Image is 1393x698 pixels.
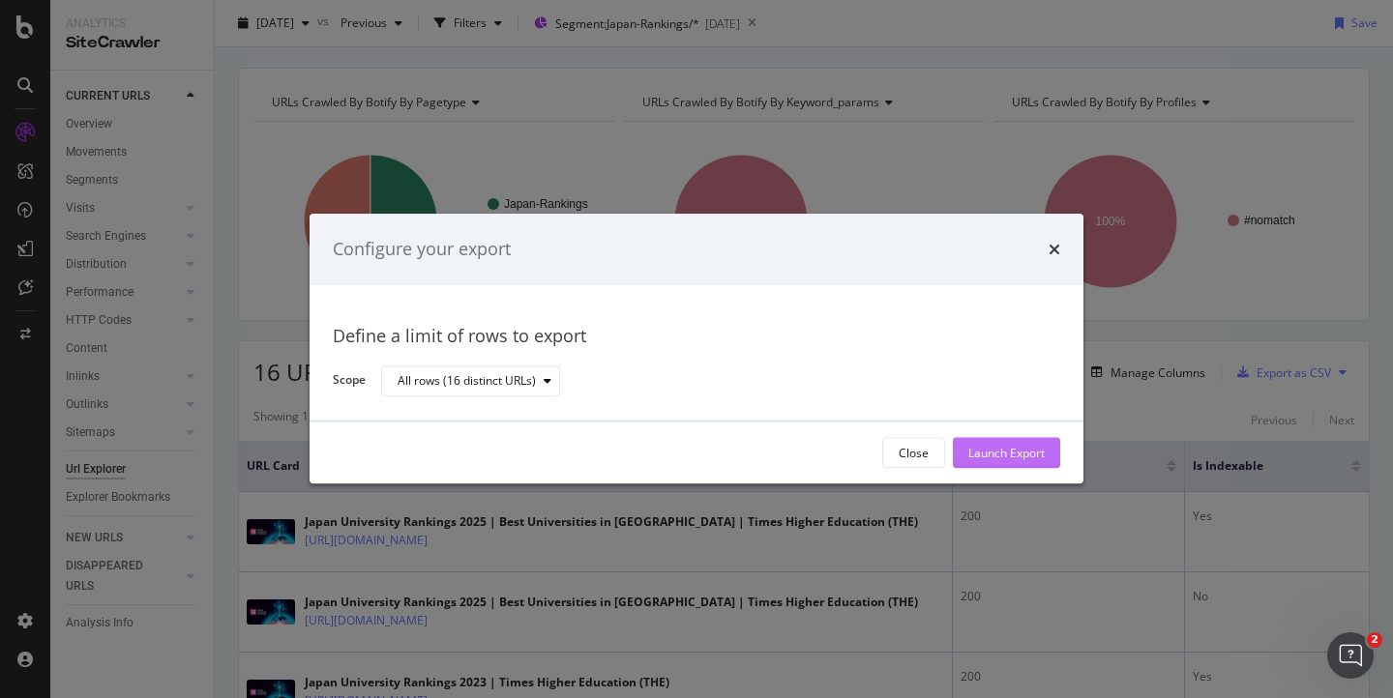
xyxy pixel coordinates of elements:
[968,445,1045,461] div: Launch Export
[1049,237,1060,262] div: times
[381,365,560,396] button: All rows (16 distinct URLs)
[333,372,366,393] label: Scope
[1367,632,1382,648] span: 2
[333,324,1060,349] div: Define a limit of rows to export
[899,445,929,461] div: Close
[398,375,536,387] div: All rows (16 distinct URLs)
[310,214,1083,483] div: modal
[882,438,945,469] button: Close
[953,438,1060,469] button: Launch Export
[1327,632,1374,679] iframe: Intercom live chat
[333,237,511,262] div: Configure your export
